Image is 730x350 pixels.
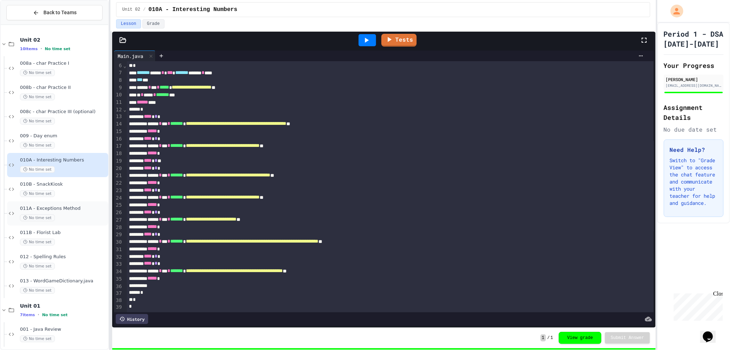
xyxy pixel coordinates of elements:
[114,231,123,239] div: 29
[20,142,55,149] span: No time set
[670,145,718,154] h3: Need Help?
[664,102,724,122] h2: Assignment Details
[114,276,123,283] div: 35
[41,46,42,52] span: •
[670,157,718,207] p: Switch to "Grade View" to access the chat feature and communicate with your teacher for help and ...
[143,7,146,12] span: /
[20,206,107,212] span: 011A - Exceptions Method
[114,246,123,254] div: 31
[20,287,55,294] span: No time set
[114,195,123,202] div: 24
[20,69,55,76] span: No time set
[381,34,417,47] a: Tests
[114,106,123,113] div: 12
[664,125,724,134] div: No due date set
[559,332,601,344] button: View grade
[114,202,123,209] div: 25
[666,76,721,83] div: [PERSON_NAME]
[114,268,123,276] div: 34
[3,3,49,45] div: Chat with us now!Close
[114,261,123,268] div: 33
[114,99,123,106] div: 11
[114,113,123,121] div: 13
[20,230,107,236] span: 011B - Florist Lab
[611,335,644,341] span: Submit Answer
[123,107,126,112] span: Fold line
[20,263,55,270] span: No time set
[20,190,55,197] span: No time set
[605,332,650,344] button: Submit Answer
[114,143,123,150] div: 17
[114,239,123,246] div: 30
[20,278,107,284] span: 013 - WordGameDictionary.java
[114,121,123,128] div: 14
[114,136,123,143] div: 16
[116,19,141,28] button: Lesson
[20,239,55,245] span: No time set
[114,187,123,195] div: 23
[42,313,68,317] span: No time set
[20,303,107,309] span: Unit 01
[20,133,107,139] span: 009 - Day enum
[700,322,723,343] iframe: chat widget
[38,312,39,318] span: •
[20,335,55,342] span: No time set
[20,327,107,333] span: 001 - Java Review
[547,335,550,341] span: /
[20,313,35,317] span: 7 items
[43,9,77,16] span: Back to Teams
[664,29,724,49] h1: Period 1 - DSA [DATE]-[DATE]
[114,172,123,180] div: 21
[20,47,38,51] span: 10 items
[45,47,71,51] span: No time set
[114,254,123,261] div: 32
[142,19,165,28] button: Grade
[114,224,123,232] div: 28
[116,314,148,324] div: History
[551,335,553,341] span: 1
[114,128,123,136] div: 15
[20,37,107,43] span: Unit 02
[114,304,123,311] div: 39
[20,85,107,91] span: 008b - char Practice II
[666,83,721,88] div: [EMAIL_ADDRESS][DOMAIN_NAME]
[20,254,107,260] span: 012 - Spelling Rules
[122,7,140,12] span: Unit 02
[663,3,685,19] div: My Account
[114,62,123,69] div: 6
[20,214,55,221] span: No time set
[20,118,55,124] span: No time set
[6,5,103,20] button: Back to Teams
[20,94,55,100] span: No time set
[114,91,123,99] div: 10
[114,51,156,61] div: Main.java
[114,77,123,84] div: 8
[20,109,107,115] span: 008c - char Practice III (optional)
[114,217,123,224] div: 27
[114,69,123,77] div: 7
[20,181,107,187] span: 010B - SnackKiosk
[123,63,126,69] span: Fold line
[114,283,123,290] div: 36
[114,165,123,173] div: 20
[20,157,107,163] span: 010A - Interesting Numbers
[114,209,123,217] div: 26
[20,166,55,173] span: No time set
[114,150,123,158] div: 18
[114,52,147,60] div: Main.java
[541,334,546,341] span: 1
[114,290,123,297] div: 37
[114,84,123,92] div: 9
[148,5,238,14] span: 010A - Interesting Numbers
[114,180,123,187] div: 22
[671,291,723,321] iframe: chat widget
[114,158,123,165] div: 19
[20,60,107,67] span: 008a - char Practice I
[664,60,724,70] h2: Your Progress
[114,297,123,304] div: 38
